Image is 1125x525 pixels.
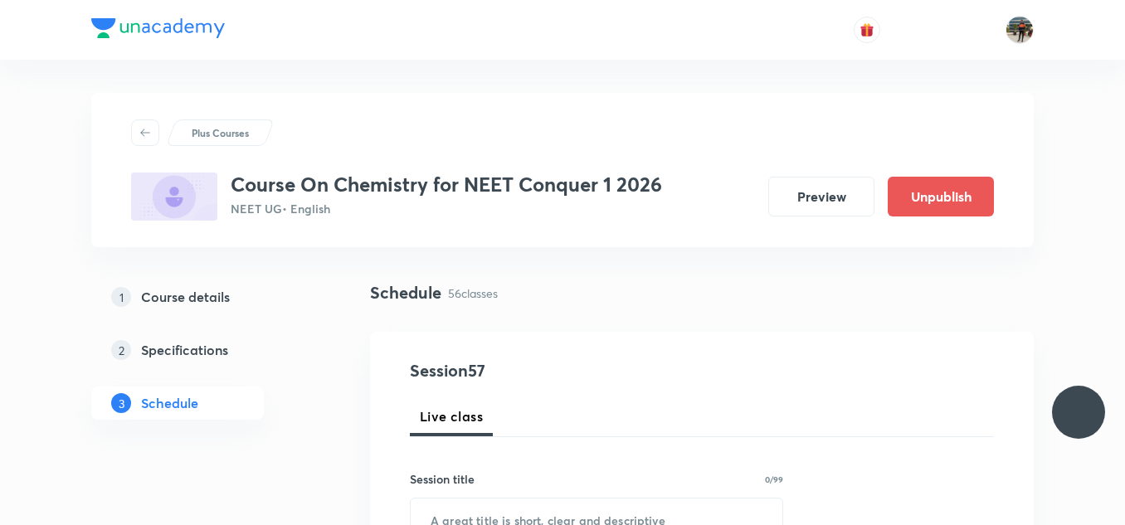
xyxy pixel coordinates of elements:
[111,287,131,307] p: 1
[192,125,249,140] p: Plus Courses
[141,340,228,360] h5: Specifications
[231,200,662,217] p: NEET UG • English
[141,287,230,307] h5: Course details
[141,393,198,413] h5: Schedule
[768,177,874,216] button: Preview
[854,17,880,43] button: avatar
[370,280,441,305] h4: Schedule
[91,333,317,367] a: 2Specifications
[91,280,317,314] a: 1Course details
[888,177,994,216] button: Unpublish
[111,340,131,360] p: 2
[448,284,498,302] p: 56 classes
[131,173,217,221] img: DFCDD972-0A00-4C3A-952C-F4898B43A07D_plus.png
[91,18,225,38] img: Company Logo
[1006,16,1034,44] img: Shrikanth Reddy
[231,173,662,197] h3: Course On Chemistry for NEET Conquer 1 2026
[860,22,874,37] img: avatar
[111,393,131,413] p: 3
[91,18,225,42] a: Company Logo
[420,406,483,426] span: Live class
[410,358,713,383] h4: Session 57
[1069,402,1088,422] img: ttu
[410,470,475,488] h6: Session title
[765,475,783,484] p: 0/99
